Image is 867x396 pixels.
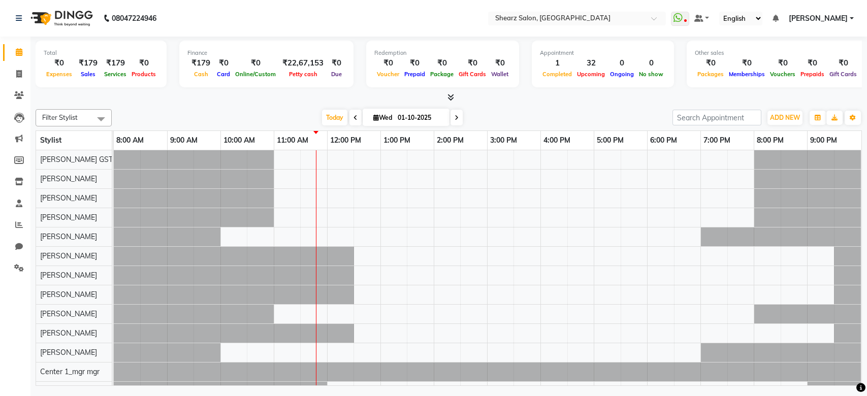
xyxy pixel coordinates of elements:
[112,4,156,32] b: 08047224946
[40,367,100,376] span: Center 1_mgr mgr
[489,57,511,69] div: ₹0
[233,57,278,69] div: ₹0
[40,193,97,203] span: [PERSON_NAME]
[695,57,726,69] div: ₹0
[456,57,489,69] div: ₹0
[129,71,158,78] span: Products
[40,309,97,318] span: [PERSON_NAME]
[456,71,489,78] span: Gift Cards
[40,328,97,338] span: [PERSON_NAME]
[40,232,97,241] span: [PERSON_NAME]
[488,133,520,148] a: 3:00 PM
[636,57,666,69] div: 0
[44,57,75,69] div: ₹0
[798,57,827,69] div: ₹0
[827,71,859,78] span: Gift Cards
[402,71,428,78] span: Prepaid
[489,71,511,78] span: Wallet
[767,111,802,125] button: ADD NEW
[428,71,456,78] span: Package
[374,71,402,78] span: Voucher
[329,71,344,78] span: Due
[374,57,402,69] div: ₹0
[540,57,574,69] div: 1
[726,71,767,78] span: Memberships
[44,71,75,78] span: Expenses
[648,133,680,148] a: 6:00 PM
[770,114,800,121] span: ADD NEW
[26,4,95,32] img: logo
[767,71,798,78] span: Vouchers
[40,290,97,299] span: [PERSON_NAME]
[221,133,258,148] a: 10:00 AM
[191,71,211,78] span: Cash
[594,133,626,148] a: 5:00 PM
[754,133,786,148] a: 8:00 PM
[434,133,466,148] a: 2:00 PM
[40,251,97,260] span: [PERSON_NAME]
[114,133,146,148] a: 8:00 AM
[808,133,840,148] a: 9:00 PM
[540,71,574,78] span: Completed
[129,57,158,69] div: ₹0
[328,133,364,148] a: 12:00 PM
[328,57,345,69] div: ₹0
[540,49,666,57] div: Appointment
[40,348,97,357] span: [PERSON_NAME]
[381,133,413,148] a: 1:00 PM
[395,110,445,125] input: 2025-10-01
[214,71,233,78] span: Card
[274,133,311,148] a: 11:00 AM
[40,271,97,280] span: [PERSON_NAME]
[701,133,733,148] a: 7:00 PM
[574,57,607,69] div: 32
[168,133,200,148] a: 9:00 AM
[789,13,848,24] span: [PERSON_NAME]
[102,57,129,69] div: ₹179
[767,57,798,69] div: ₹0
[102,71,129,78] span: Services
[75,57,102,69] div: ₹179
[607,57,636,69] div: 0
[233,71,278,78] span: Online/Custom
[695,49,859,57] div: Other sales
[574,71,607,78] span: Upcoming
[214,57,233,69] div: ₹0
[371,114,395,121] span: Wed
[695,71,726,78] span: Packages
[374,49,511,57] div: Redemption
[607,71,636,78] span: Ongoing
[798,71,827,78] span: Prepaids
[322,110,347,125] span: Today
[187,49,345,57] div: Finance
[636,71,666,78] span: No show
[44,49,158,57] div: Total
[78,71,98,78] span: Sales
[42,113,78,121] span: Filter Stylist
[428,57,456,69] div: ₹0
[40,213,97,222] span: [PERSON_NAME]
[278,57,328,69] div: ₹22,67,153
[827,57,859,69] div: ₹0
[187,57,214,69] div: ₹179
[672,110,761,125] input: Search Appointment
[40,155,147,164] span: [PERSON_NAME] GSTIN - 21123
[726,57,767,69] div: ₹0
[40,136,61,145] span: Stylist
[286,71,320,78] span: Petty cash
[402,57,428,69] div: ₹0
[40,174,97,183] span: [PERSON_NAME]
[541,133,573,148] a: 4:00 PM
